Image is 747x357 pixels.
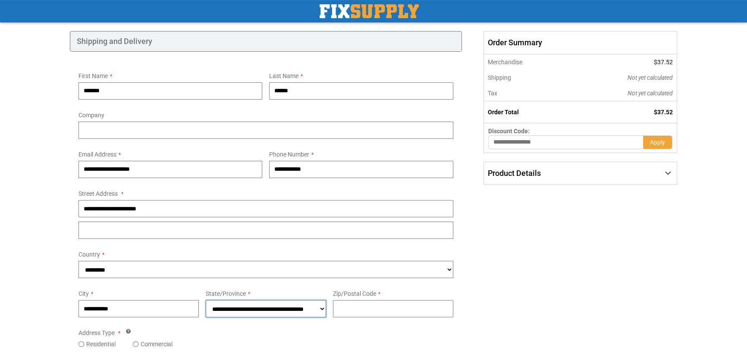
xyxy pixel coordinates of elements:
span: First Name [78,72,108,79]
span: $37.52 [654,59,673,66]
span: Country [78,251,100,258]
span: Product Details [488,169,541,178]
button: Apply [643,135,672,149]
label: Residential [86,340,116,348]
span: State/Province [206,290,246,297]
img: Fix Industrial Supply [320,4,419,18]
span: Address Type [78,329,115,336]
div: Shipping and Delivery [70,31,462,52]
span: Not yet calculated [628,90,673,97]
label: Commercial [141,340,173,348]
span: Company [78,112,104,119]
span: Shipping [488,74,511,81]
span: Phone Number [269,151,309,158]
span: Last Name [269,72,298,79]
th: Merchandise [483,54,569,70]
th: Tax [483,85,569,101]
span: Street Address [78,190,118,197]
span: $37.52 [654,109,673,116]
span: Zip/Postal Code [333,290,376,297]
a: store logo [320,4,419,18]
span: Discount Code: [488,128,530,135]
span: Email Address [78,151,116,158]
span: Not yet calculated [628,74,673,81]
span: Order Summary [483,31,677,54]
span: Apply [650,139,665,146]
strong: Order Total [488,109,519,116]
span: City [78,290,89,297]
